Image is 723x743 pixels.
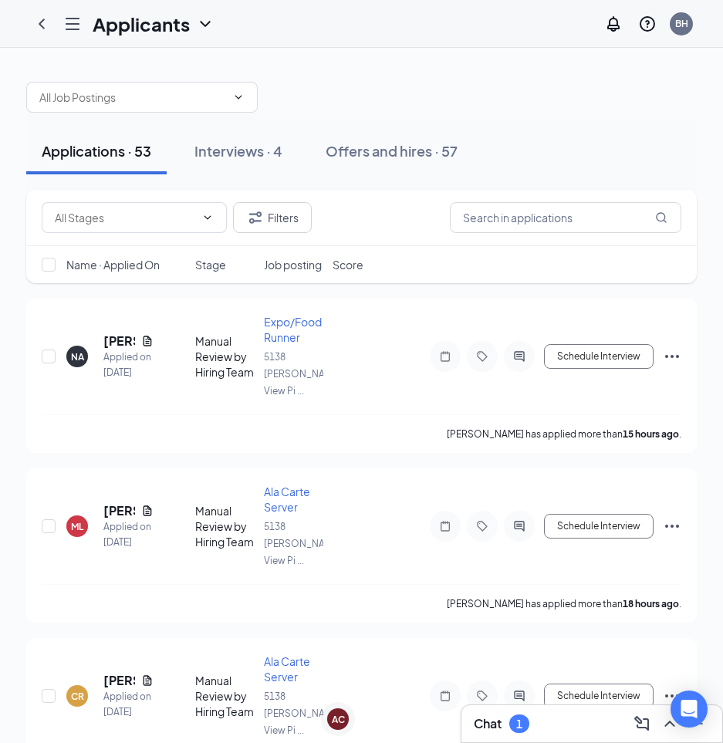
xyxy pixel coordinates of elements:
h3: Chat [474,715,502,732]
span: Expo/Food Runner [264,315,322,344]
svg: Ellipses [663,347,681,366]
div: Manual Review by Hiring Team [195,673,255,719]
h5: [PERSON_NAME] [103,333,135,350]
span: Ala Carte Server [264,485,310,514]
svg: Ellipses [663,517,681,535]
span: Score [333,257,363,272]
svg: Tag [473,690,492,702]
svg: ActiveChat [510,520,529,532]
b: 18 hours ago [623,598,679,610]
div: Applied on [DATE] [103,689,154,720]
div: Offers and hires · 57 [326,141,458,160]
svg: ChevronUp [660,714,679,733]
button: Schedule Interview [544,514,654,539]
svg: Note [436,350,454,363]
svg: Document [141,335,154,347]
input: All Job Postings [39,89,226,106]
svg: ActiveChat [510,690,529,702]
span: 5138 [PERSON_NAME] View Pi ... [264,691,341,736]
div: Applications · 53 [42,141,151,160]
p: [PERSON_NAME] has applied more than . [447,427,681,441]
svg: QuestionInfo [638,15,657,33]
svg: Tag [473,520,492,532]
input: Search in applications [450,202,681,233]
span: Stage [195,257,226,272]
svg: ChevronDown [196,15,215,33]
span: Job posting [264,257,322,272]
svg: ChevronDown [201,211,214,224]
svg: MagnifyingGlass [655,211,667,224]
div: 1 [516,718,522,731]
div: CR [71,690,84,703]
svg: Tag [473,350,492,363]
span: Ala Carte Server [264,654,310,684]
p: [PERSON_NAME] has applied more than . [447,597,681,610]
svg: ComposeMessage [633,714,651,733]
div: Manual Review by Hiring Team [195,503,255,549]
button: ComposeMessage [630,711,654,736]
svg: Hamburger [63,15,82,33]
button: Schedule Interview [544,684,654,708]
svg: Note [436,690,454,702]
h5: [PERSON_NAME] [103,672,135,689]
button: ChevronUp [657,711,682,736]
div: Interviews · 4 [194,141,282,160]
svg: Document [141,674,154,687]
div: Manual Review by Hiring Team [195,333,255,380]
span: Name · Applied On [66,257,160,272]
div: NA [71,350,84,363]
h5: [PERSON_NAME] [103,502,135,519]
button: Schedule Interview [544,344,654,369]
svg: ChevronDown [232,91,245,103]
span: 5138 [PERSON_NAME] View Pi ... [264,521,341,566]
svg: ChevronLeft [32,15,51,33]
svg: Note [436,520,454,532]
svg: ActiveChat [510,350,529,363]
b: 15 hours ago [623,428,679,440]
svg: Ellipses [663,687,681,705]
input: All Stages [55,209,195,226]
div: Applied on [DATE] [103,350,154,380]
svg: Filter [246,208,265,227]
div: ML [71,520,83,533]
svg: Notifications [604,15,623,33]
div: Applied on [DATE] [103,519,154,550]
h1: Applicants [93,11,190,37]
div: AC [332,713,345,726]
svg: Document [141,505,154,517]
div: BH [675,17,688,30]
span: 5138 [PERSON_NAME] View Pi ... [264,351,341,397]
button: Filter Filters [233,202,312,233]
div: Open Intercom Messenger [671,691,708,728]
